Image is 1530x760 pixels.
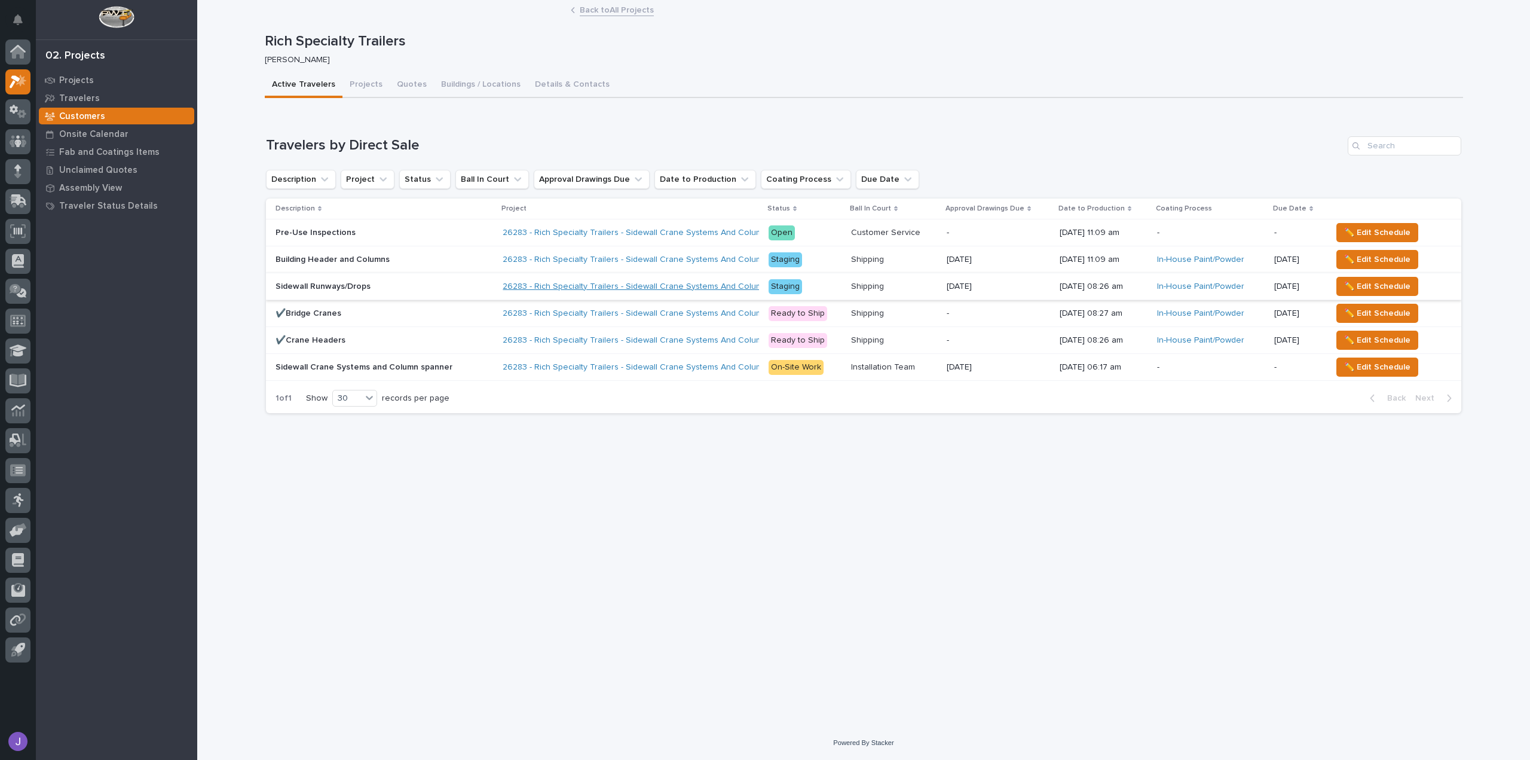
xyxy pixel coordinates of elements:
[1156,202,1212,215] p: Coating Process
[1410,393,1461,404] button: Next
[947,255,1049,265] p: [DATE]
[769,279,802,294] div: Staging
[455,170,529,189] button: Ball In Court
[45,50,105,63] div: 02. Projects
[1274,309,1322,319] p: [DATE]
[833,739,893,746] a: Powered By Stacker
[36,197,197,215] a: Traveler Status Details
[333,392,362,405] div: 30
[851,333,886,346] p: Shipping
[1336,304,1418,323] button: ✏️ Edit Schedule
[266,170,336,189] button: Description
[654,170,756,189] button: Date to Production
[265,73,342,98] button: Active Travelers
[276,279,373,292] p: Sidewall Runways/Drops
[1274,362,1322,373] p: -
[1274,282,1322,292] p: [DATE]
[1157,228,1265,238] p: -
[266,273,1461,300] tr: Sidewall Runways/DropsSidewall Runways/Drops 26283 - Rich Specialty Trailers - Sidewall Crane Sys...
[15,14,30,33] div: Notifications
[265,55,1453,65] p: [PERSON_NAME]
[947,228,1049,238] p: -
[1380,393,1406,404] span: Back
[1360,393,1410,404] button: Back
[1336,250,1418,269] button: ✏️ Edit Schedule
[59,75,94,86] p: Projects
[276,360,455,373] p: Sidewall Crane Systems and Column spanner
[390,73,434,98] button: Quotes
[306,393,328,404] p: Show
[36,89,197,107] a: Travelers
[769,252,802,267] div: Staging
[1060,309,1147,319] p: [DATE] 08:27 am
[1348,136,1461,155] div: Search
[59,201,158,212] p: Traveler Status Details
[1060,228,1147,238] p: [DATE] 11:09 am
[341,170,394,189] button: Project
[534,170,650,189] button: Approval Drawings Due
[1060,335,1147,346] p: [DATE] 08:26 am
[266,354,1461,381] tr: Sidewall Crane Systems and Column spannerSidewall Crane Systems and Column spanner 26283 - Rich S...
[1157,362,1265,373] p: -
[947,335,1049,346] p: -
[1060,282,1147,292] p: [DATE] 08:26 am
[36,107,197,125] a: Customers
[266,219,1461,246] tr: Pre-Use InspectionsPre-Use Inspections 26283 - Rich Specialty Trailers - Sidewall Crane Systems A...
[266,384,301,413] p: 1 of 1
[1344,333,1410,347] span: ✏️ Edit Schedule
[945,202,1024,215] p: Approval Drawings Due
[1157,309,1244,319] a: In-House Paint/Powder
[1344,252,1410,267] span: ✏️ Edit Schedule
[276,333,348,346] p: ✔️Crane Headers
[856,170,919,189] button: Due Date
[276,306,344,319] p: ✔️Bridge Cranes
[947,282,1049,292] p: [DATE]
[1344,306,1410,321] span: ✏️ Edit Schedule
[434,73,528,98] button: Buildings / Locations
[503,309,803,319] a: 26283 - Rich Specialty Trailers - Sidewall Crane Systems And Column Spanner
[59,183,122,194] p: Assembly View
[276,252,392,265] p: Building Header and Columns
[1344,279,1410,294] span: ✏️ Edit Schedule
[266,137,1343,154] h1: Travelers by Direct Sale
[501,202,527,215] p: Project
[1336,331,1418,350] button: ✏️ Edit Schedule
[1058,202,1125,215] p: Date to Production
[947,362,1049,373] p: [DATE]
[1274,255,1322,265] p: [DATE]
[528,73,617,98] button: Details & Contacts
[851,306,886,319] p: Shipping
[1415,393,1442,404] span: Next
[5,7,30,32] button: Notifications
[266,327,1461,354] tr: ✔️Crane Headers✔️Crane Headers 26283 - Rich Specialty Trailers - Sidewall Crane Systems And Colum...
[266,300,1461,327] tr: ✔️Bridge Cranes✔️Bridge Cranes 26283 - Rich Specialty Trailers - Sidewall Crane Systems And Colum...
[503,255,803,265] a: 26283 - Rich Specialty Trailers - Sidewall Crane Systems And Column Spanner
[266,246,1461,273] tr: Building Header and ColumnsBuilding Header and Columns 26283 - Rich Specialty Trailers - Sidewall...
[1336,223,1418,242] button: ✏️ Edit Schedule
[59,93,100,104] p: Travelers
[99,6,134,28] img: Workspace Logo
[850,202,891,215] p: Ball In Court
[851,360,917,373] p: Installation Team
[36,125,197,143] a: Onsite Calendar
[265,33,1458,50] p: Rich Specialty Trailers
[1344,360,1410,374] span: ✏️ Edit Schedule
[1060,362,1147,373] p: [DATE] 06:17 am
[5,729,30,754] button: users-avatar
[503,335,803,346] a: 26283 - Rich Specialty Trailers - Sidewall Crane Systems And Column Spanner
[276,202,315,215] p: Description
[59,165,137,176] p: Unclaimed Quotes
[769,333,827,348] div: Ready to Ship
[36,161,197,179] a: Unclaimed Quotes
[769,360,824,375] div: On-Site Work
[1274,228,1322,238] p: -
[503,362,803,373] a: 26283 - Rich Specialty Trailers - Sidewall Crane Systems And Column Spanner
[769,225,795,240] div: Open
[1157,282,1244,292] a: In-House Paint/Powder
[36,143,197,161] a: Fab and Coatings Items
[1344,225,1410,240] span: ✏️ Edit Schedule
[761,170,851,189] button: Coating Process
[276,225,358,238] p: Pre-Use Inspections
[503,282,803,292] a: 26283 - Rich Specialty Trailers - Sidewall Crane Systems And Column Spanner
[36,179,197,197] a: Assembly View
